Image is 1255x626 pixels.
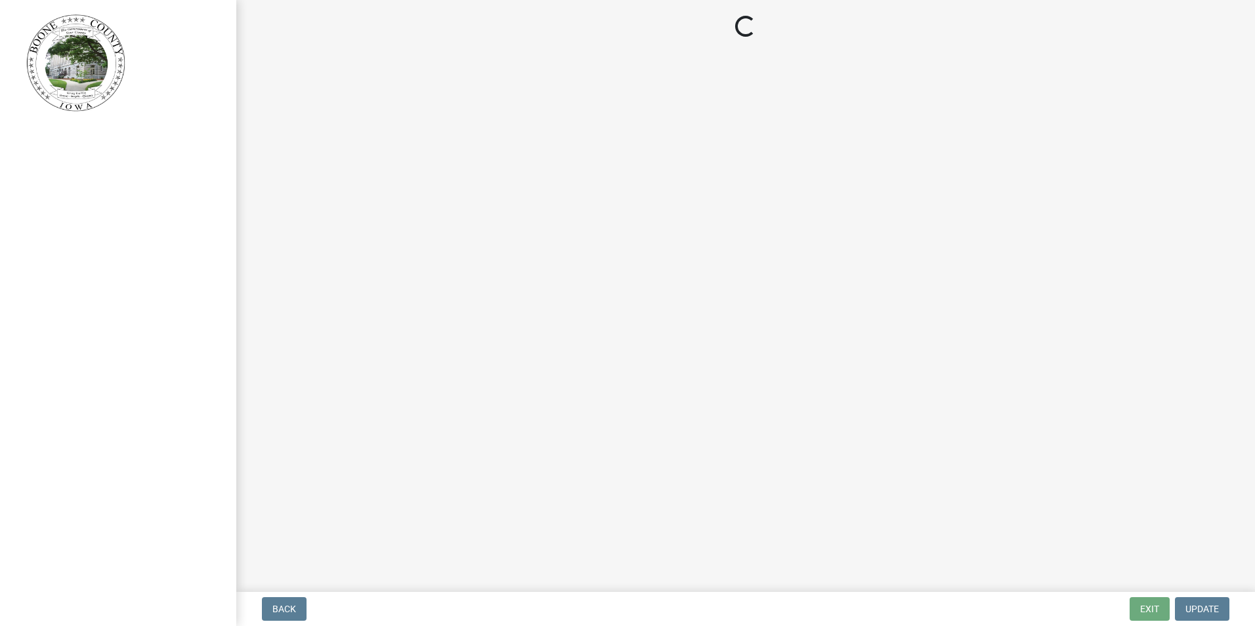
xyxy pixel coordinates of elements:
button: Update [1175,597,1229,621]
img: Boone County, Iowa [26,14,126,112]
span: Update [1185,604,1219,614]
button: Exit [1130,597,1170,621]
button: Back [262,597,307,621]
span: Back [272,604,296,614]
